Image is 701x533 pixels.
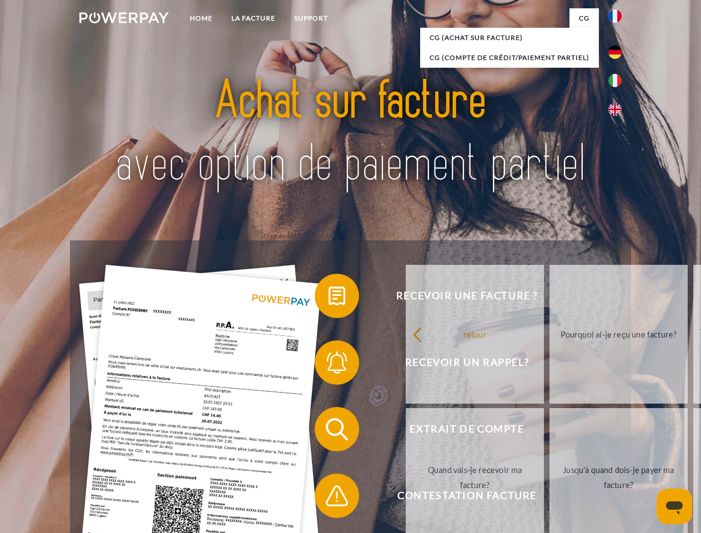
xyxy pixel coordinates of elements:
img: qb_bell.svg [323,349,351,376]
button: Recevoir une facture ? [315,274,603,318]
button: Recevoir un rappel? [315,340,603,385]
div: Jusqu'à quand dois-je payer ma facture? [556,462,681,492]
img: title-powerpay_fr.svg [106,53,595,213]
img: de [608,46,622,59]
button: Contestation Facture [315,474,603,518]
a: CG (Compte de crédit/paiement partiel) [420,48,599,68]
img: qb_warning.svg [323,482,351,510]
div: Quand vais-je recevoir ma facture? [412,462,537,492]
img: qb_bill.svg [323,282,351,310]
img: it [608,74,622,87]
a: CG (achat sur facture) [420,28,599,48]
img: logo-powerpay-white.svg [79,12,169,23]
img: qb_search.svg [323,415,351,443]
img: fr [608,9,622,23]
button: Extrait de compte [315,407,603,451]
div: Pourquoi ai-je reçu une facture? [556,326,681,341]
iframe: Bouton de lancement de la fenêtre de messagerie [657,489,692,524]
a: Home [180,8,222,28]
div: retour [412,326,537,341]
a: Support [285,8,337,28]
a: LA FACTURE [222,8,285,28]
a: CG [569,8,599,28]
img: en [608,103,622,116]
